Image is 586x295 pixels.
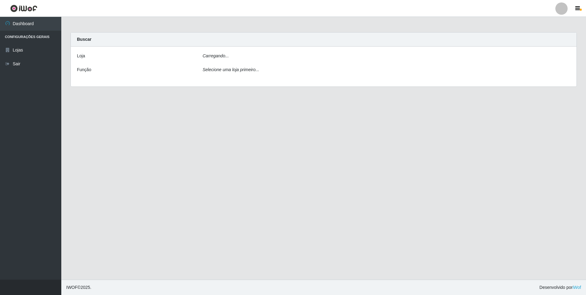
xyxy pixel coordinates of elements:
label: Função [77,67,91,73]
i: Carregando... [203,53,229,58]
img: CoreUI Logo [10,5,37,12]
a: iWof [573,285,581,290]
label: Loja [77,53,85,59]
i: Selecione uma loja primeiro... [203,67,259,72]
span: IWOF [66,285,78,290]
span: Desenvolvido por [539,284,581,291]
strong: Buscar [77,37,91,42]
span: © 2025 . [66,284,91,291]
